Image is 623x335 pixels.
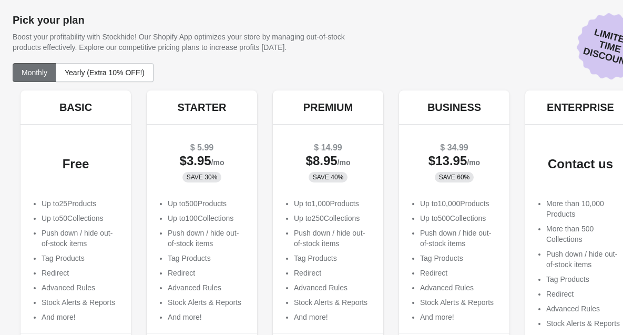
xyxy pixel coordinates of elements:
[467,158,480,167] span: /mo
[187,173,217,181] span: SAVE 30%
[420,268,499,278] li: Redirect
[42,213,120,224] p: Up to 50 Collections
[13,32,374,53] p: Boost your profitability with Stockhide! Our Shopify App optimizes your store by managing out-of-...
[42,268,120,278] li: Redirect
[178,101,227,114] h5: STARTER
[420,198,499,209] p: Up to 10,000 Products
[42,198,120,209] p: Up to 25 Products
[157,143,247,153] div: $ 5.99
[294,282,373,293] li: Advanced Rules
[168,228,247,249] li: Push down / hide out-of-stock items
[283,156,373,168] div: $ 8.95
[420,282,499,293] li: Advanced Rules
[303,101,353,114] h5: PREMIUM
[313,173,343,181] span: SAVE 40%
[420,297,499,308] li: Stock Alerts & Reports
[420,228,499,249] li: Push down / hide out-of-stock items
[294,213,373,224] p: Up to 250 Collections
[31,159,120,169] div: Free
[42,312,120,322] li: And more!
[168,253,247,263] li: Tag Products
[420,312,499,322] li: And more!
[211,158,224,167] span: /mo
[294,253,373,263] li: Tag Products
[294,268,373,278] li: Redirect
[410,143,499,153] div: $ 34.99
[439,173,469,181] span: SAVE 60%
[13,63,56,82] button: Monthly
[427,101,481,114] h5: BUSINESS
[168,282,247,293] li: Advanced Rules
[283,143,373,153] div: $ 14.99
[168,297,247,308] li: Stock Alerts & Reports
[59,101,92,114] h5: BASIC
[168,198,247,209] p: Up to 500 Products
[168,268,247,278] li: Redirect
[157,156,247,168] div: $ 3.95
[547,101,614,114] h5: ENTERPRISE
[42,228,120,249] li: Push down / hide out-of-stock items
[294,312,373,322] li: And more!
[56,63,154,82] button: Yearly (Extra 10% OFF!)
[13,14,610,26] h1: Pick your plan
[294,198,373,209] p: Up to 1,000 Products
[42,253,120,263] li: Tag Products
[22,68,47,77] span: Monthly
[168,213,247,224] p: Up to 100 Collections
[42,297,120,308] li: Stock Alerts & Reports
[294,297,373,308] li: Stock Alerts & Reports
[420,213,499,224] p: Up to 500 Collections
[65,68,145,77] span: Yearly (Extra 10% OFF!)
[420,253,499,263] li: Tag Products
[338,158,351,167] span: /mo
[168,312,247,322] li: And more!
[42,282,120,293] li: Advanced Rules
[294,228,373,249] li: Push down / hide out-of-stock items
[410,156,499,168] div: $ 13.95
